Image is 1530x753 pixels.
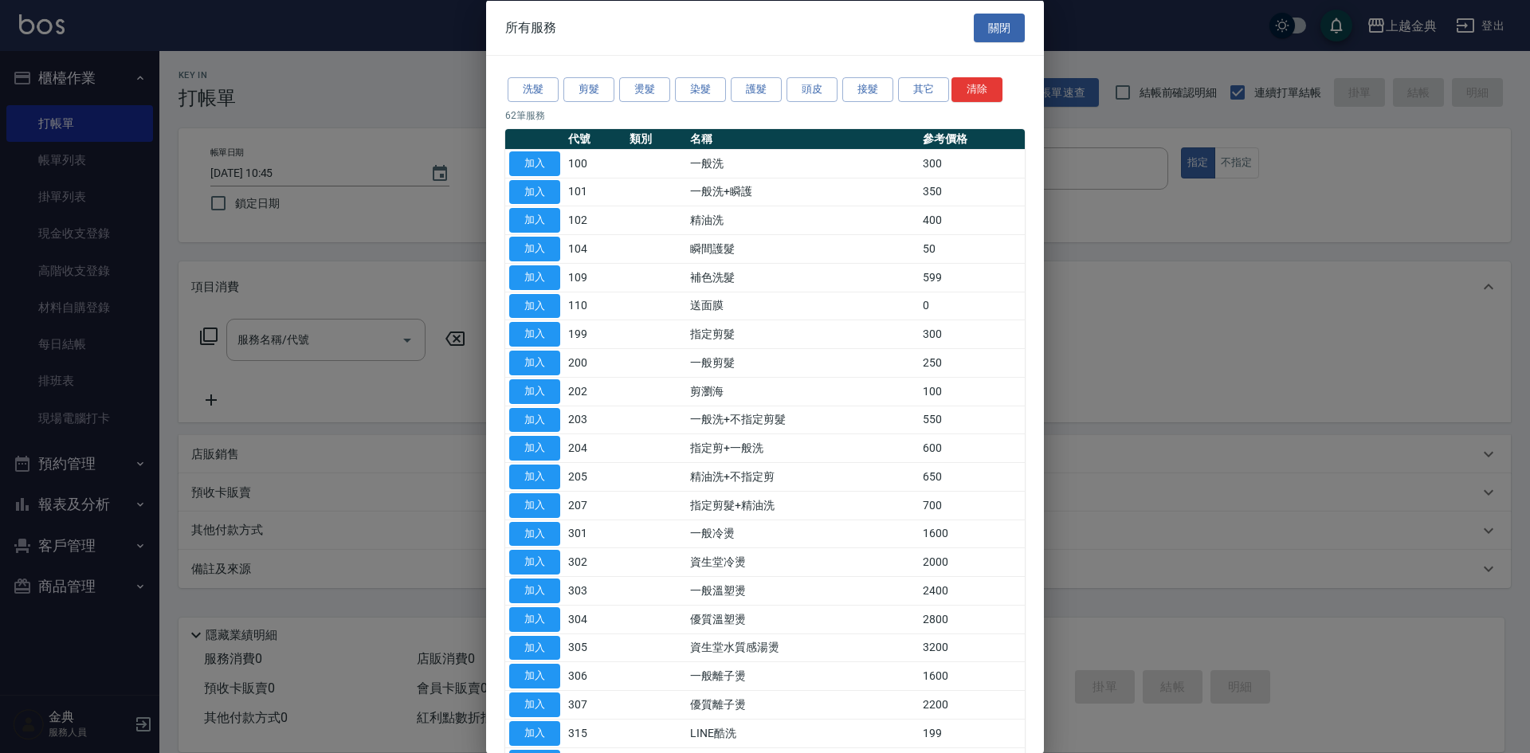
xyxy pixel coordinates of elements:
[686,462,919,491] td: 精油洗+不指定剪
[919,377,1025,406] td: 100
[919,576,1025,605] td: 2400
[919,348,1025,377] td: 250
[509,692,560,717] button: 加入
[686,633,919,662] td: 資生堂水質感湯燙
[564,206,626,234] td: 102
[564,719,626,747] td: 315
[842,77,893,102] button: 接髮
[919,462,1025,491] td: 650
[564,348,626,377] td: 200
[919,128,1025,149] th: 參考價格
[919,661,1025,690] td: 1600
[919,292,1025,320] td: 0
[919,491,1025,520] td: 700
[564,520,626,548] td: 301
[564,576,626,605] td: 303
[898,77,949,102] button: 其它
[564,292,626,320] td: 110
[564,661,626,690] td: 306
[686,263,919,292] td: 補色洗髮
[564,633,626,662] td: 305
[686,576,919,605] td: 一般溫塑燙
[564,234,626,263] td: 104
[563,77,614,102] button: 剪髮
[508,77,559,102] button: 洗髮
[686,520,919,548] td: 一般冷燙
[509,322,560,347] button: 加入
[919,605,1025,633] td: 2800
[686,433,919,462] td: 指定剪+一般洗
[509,407,560,432] button: 加入
[564,128,626,149] th: 代號
[619,77,670,102] button: 燙髮
[509,208,560,233] button: 加入
[509,465,560,489] button: 加入
[564,377,626,406] td: 202
[919,320,1025,348] td: 300
[686,149,919,178] td: 一般洗
[564,263,626,292] td: 109
[919,263,1025,292] td: 599
[686,377,919,406] td: 剪瀏海
[509,151,560,175] button: 加入
[919,149,1025,178] td: 300
[509,265,560,289] button: 加入
[564,320,626,348] td: 199
[919,520,1025,548] td: 1600
[509,436,560,461] button: 加入
[564,149,626,178] td: 100
[919,433,1025,462] td: 600
[505,19,556,35] span: 所有服務
[509,378,560,403] button: 加入
[686,406,919,434] td: 一般洗+不指定剪髮
[686,128,919,149] th: 名稱
[686,690,919,719] td: 優質離子燙
[509,550,560,575] button: 加入
[564,178,626,206] td: 101
[686,348,919,377] td: 一般剪髮
[919,234,1025,263] td: 50
[686,178,919,206] td: 一般洗+瞬護
[787,77,838,102] button: 頭皮
[509,521,560,546] button: 加入
[919,178,1025,206] td: 350
[919,206,1025,234] td: 400
[564,406,626,434] td: 203
[686,661,919,690] td: 一般離子燙
[509,578,560,603] button: 加入
[509,237,560,261] button: 加入
[919,406,1025,434] td: 550
[564,605,626,633] td: 304
[509,606,560,631] button: 加入
[686,719,919,747] td: LINE酷洗
[686,234,919,263] td: 瞬間護髮
[686,292,919,320] td: 送面膜
[686,206,919,234] td: 精油洗
[564,690,626,719] td: 307
[509,664,560,688] button: 加入
[509,179,560,204] button: 加入
[919,547,1025,576] td: 2000
[675,77,726,102] button: 染髮
[919,719,1025,747] td: 199
[686,320,919,348] td: 指定剪髮
[974,13,1025,42] button: 關閉
[686,605,919,633] td: 優質溫塑燙
[686,491,919,520] td: 指定剪髮+精油洗
[509,720,560,745] button: 加入
[564,547,626,576] td: 302
[505,108,1025,122] p: 62 筆服務
[564,462,626,491] td: 205
[564,433,626,462] td: 204
[919,633,1025,662] td: 3200
[731,77,782,102] button: 護髮
[509,492,560,517] button: 加入
[509,351,560,375] button: 加入
[626,128,687,149] th: 類別
[919,690,1025,719] td: 2200
[509,635,560,660] button: 加入
[686,547,919,576] td: 資生堂冷燙
[951,77,1002,102] button: 清除
[509,293,560,318] button: 加入
[564,491,626,520] td: 207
